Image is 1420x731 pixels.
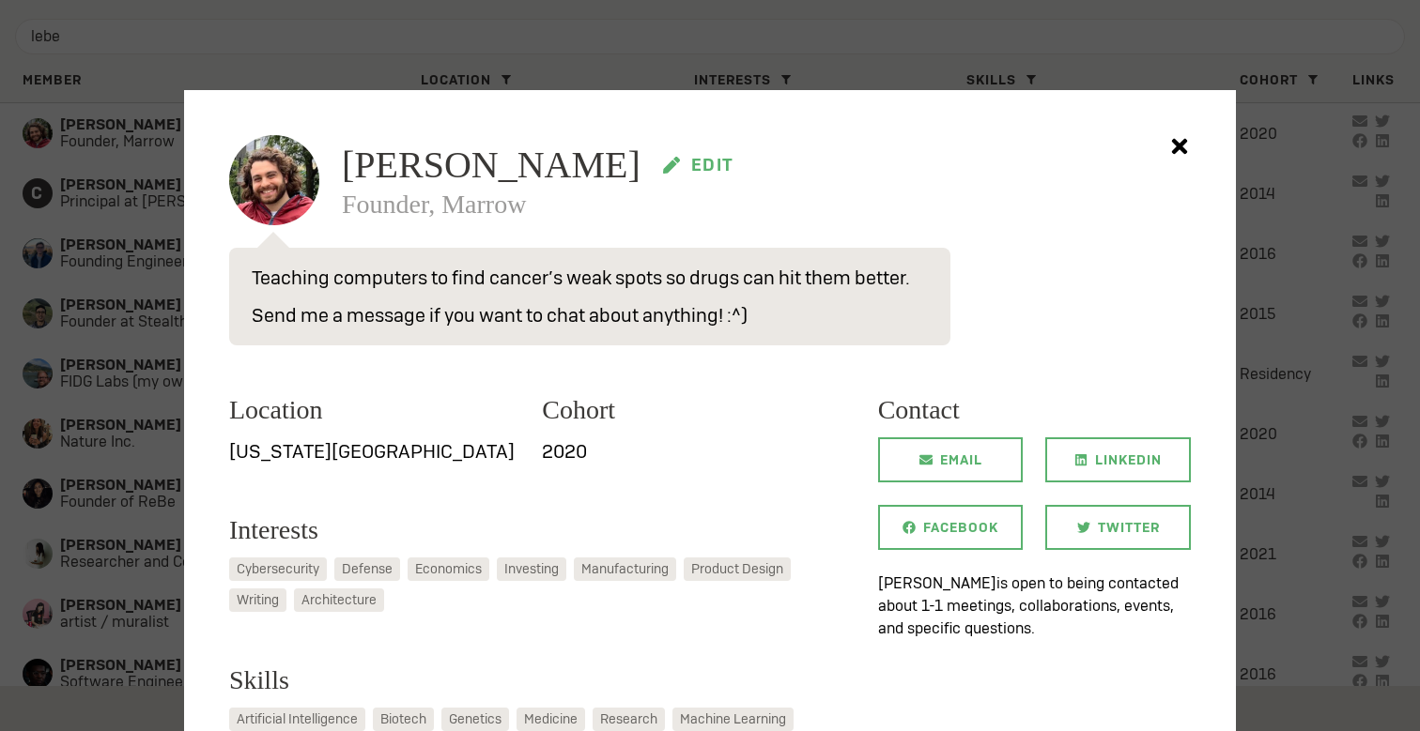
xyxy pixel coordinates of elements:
[878,390,1191,430] h3: Contact
[940,437,982,482] span: Email
[237,559,319,579] span: Cybersecurity
[415,559,482,579] span: Economics
[581,559,669,579] span: Manufacturing
[237,709,358,729] span: Artificial Intelligence
[600,709,657,729] span: Research
[542,390,832,430] h3: Cohort
[878,572,1191,640] p: [PERSON_NAME] is open to being contacted about 1-1 meetings, collaborations, events, and specific...
[342,191,1191,218] h3: Founder, Marrow
[680,709,786,729] span: Machine Learning
[449,709,502,729] span: Genetics
[229,661,856,700] h3: Skills
[504,559,559,579] span: Investing
[1045,437,1191,482] a: LinkedIn
[1045,505,1191,550] a: Twitter
[691,559,783,579] span: Product Design
[524,709,578,729] span: Medicine
[229,437,519,465] p: [US_STATE][GEOGRAPHIC_DATA]
[342,559,393,579] span: Defense
[656,154,742,176] a: Edit
[380,709,426,729] span: Biotech
[342,146,641,184] span: [PERSON_NAME]
[1095,437,1162,482] span: LinkedIn
[301,590,377,610] span: Architecture
[691,158,734,173] span: Edit
[229,390,519,430] h3: Location
[542,437,832,465] p: 2020
[229,248,950,345] p: Teaching computers to find cancer’s weak spots so drugs can hit them better. Send me a message if...
[229,510,856,550] h3: Interests
[923,505,998,550] span: Facebook
[237,590,279,610] span: Writing
[1098,505,1160,550] span: Twitter
[878,505,1024,550] a: Facebook
[878,437,1024,482] a: Email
